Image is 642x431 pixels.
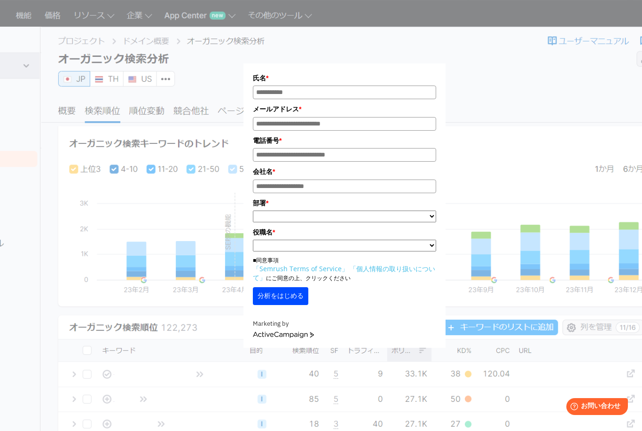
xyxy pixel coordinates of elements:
[253,227,436,237] label: 役職名
[253,287,308,305] button: 分析をはじめる
[253,166,436,177] label: 会社名
[253,135,436,146] label: 電話番号
[253,264,435,282] a: 「個人情報の取り扱いについて」
[253,198,436,208] label: 部署
[253,319,436,329] div: Marketing by
[558,394,632,421] iframe: Help widget launcher
[253,104,436,114] label: メールアドレス
[253,73,436,83] label: 氏名
[253,264,348,273] a: 「Semrush Terms of Service」
[253,256,436,282] p: ■同意事項 にご同意の上、クリックください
